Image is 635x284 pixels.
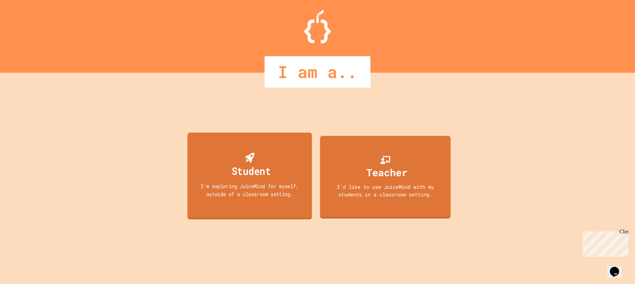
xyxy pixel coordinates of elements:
iframe: chat widget [607,258,628,277]
div: Student [232,163,271,179]
div: Chat with us now!Close [3,3,46,42]
div: I am a.. [265,56,370,88]
div: Teacher [366,165,407,180]
div: I'm exploring JuiceMind for myself, outside of a classroom setting. [194,182,306,198]
iframe: chat widget [580,229,628,257]
div: I'd like to use JuiceMind with my students in a classroom setting. [326,183,444,198]
img: Logo.svg [304,10,331,43]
